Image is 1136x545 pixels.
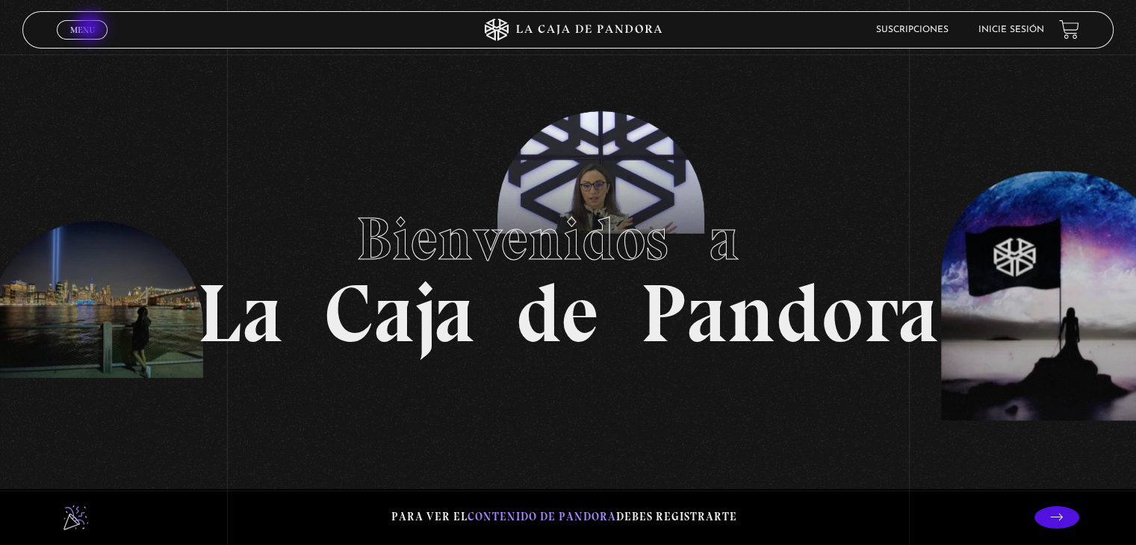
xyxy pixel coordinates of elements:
span: Bienvenidos a [356,203,780,275]
span: Menu [70,25,95,34]
span: contenido de Pandora [468,510,616,523]
a: Suscripciones [876,25,949,34]
a: View your shopping cart [1059,19,1079,40]
a: Inicie sesión [978,25,1044,34]
p: Para ver el debes registrarte [391,507,737,527]
h1: La Caja de Pandora [197,190,939,355]
span: Cerrar [65,37,100,48]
